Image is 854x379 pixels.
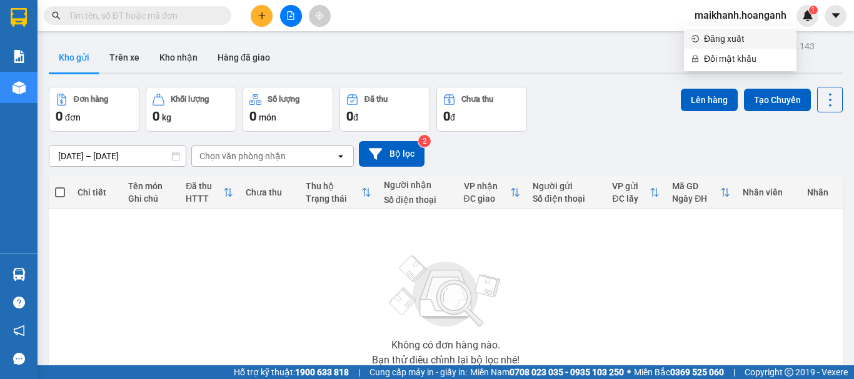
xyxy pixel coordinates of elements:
th: Toggle SortBy [666,176,736,209]
button: caret-down [825,5,846,27]
strong: 0708 023 035 - 0935 103 250 [510,367,624,377]
div: VP gửi [612,181,650,191]
div: Đã thu [364,95,388,104]
span: 0 [443,109,450,124]
input: Select a date range. [49,146,186,166]
div: Người gửi [533,181,600,191]
span: | [733,365,735,379]
div: Đơn hàng [74,95,108,104]
span: 1 [811,6,815,14]
div: Thu hộ [306,181,361,191]
div: Nhân viên [743,187,795,197]
img: solution-icon [13,50,26,63]
button: Trên xe [99,42,149,72]
div: HTTT [186,194,223,204]
span: plus [258,11,266,20]
span: 0 [56,109,63,124]
button: Hàng đã giao [208,42,280,72]
img: svg+xml;base64,PHN2ZyBjbGFzcz0ibGlzdC1wbHVnX19zdmciIHhtbG5zPSJodHRwOi8vd3d3LnczLm9yZy8yMDAwL3N2Zy... [383,248,508,335]
button: Khối lượng0kg [146,87,236,132]
button: Tạo Chuyến [744,89,811,111]
span: Hỗ trợ kỹ thuật: [234,365,349,379]
span: 0 [249,109,256,124]
th: Toggle SortBy [299,176,378,209]
span: lock [691,55,699,62]
span: maikhanh.hoanganh [685,7,796,23]
span: notification [13,325,25,337]
span: 0 [153,109,159,124]
th: Toggle SortBy [606,176,666,209]
div: Chưa thu [461,95,493,104]
sup: 1 [809,6,818,14]
span: login [691,35,699,42]
input: Tìm tên, số ĐT hoặc mã đơn [69,9,216,22]
div: Số điện thoại [384,195,451,205]
div: Không có đơn hàng nào. [391,340,500,350]
span: question-circle [13,297,25,308]
img: logo-vxr [11,8,27,27]
span: đ [450,112,455,122]
div: Ngày ĐH [672,194,720,204]
span: search [52,11,61,20]
span: Đổi mật khẩu [704,52,789,66]
div: ĐC lấy [612,194,650,204]
button: Kho gửi [49,42,99,72]
div: Đã thu [186,181,223,191]
button: Kho nhận [149,42,208,72]
div: Người nhận [384,180,451,190]
div: Số điện thoại [533,194,600,204]
span: đ [353,112,358,122]
span: caret-down [830,10,841,21]
strong: 0369 525 060 [670,367,724,377]
img: warehouse-icon [13,268,26,281]
span: file-add [286,11,295,20]
span: ⚪️ [627,370,631,375]
span: kg [162,112,171,122]
span: Miền Bắc [634,365,724,379]
div: Tên món [128,181,173,191]
div: VP nhận [464,181,511,191]
sup: 2 [418,135,431,147]
span: món [259,112,276,122]
div: Nhãn [807,187,836,197]
span: message [13,353,25,365]
button: Số lượng0món [243,87,333,132]
div: Chi tiết [78,187,116,197]
div: Số lượng [268,95,299,104]
strong: 1900 633 818 [295,367,349,377]
img: icon-new-feature [802,10,813,21]
span: đơn [65,112,81,122]
button: aim [309,5,331,27]
div: Trạng thái [306,194,361,204]
div: Khối lượng [171,95,209,104]
span: Miền Nam [470,365,624,379]
th: Toggle SortBy [179,176,239,209]
div: ĐC giao [464,194,511,204]
svg: open [336,151,346,161]
div: Mã GD [672,181,720,191]
div: Bạn thử điều chỉnh lại bộ lọc nhé! [372,355,520,365]
span: Cung cấp máy in - giấy in: [369,365,467,379]
span: copyright [785,368,793,377]
span: aim [315,11,324,20]
button: Chưa thu0đ [436,87,527,132]
span: 0 [346,109,353,124]
button: Đơn hàng0đơn [49,87,139,132]
div: Ghi chú [128,194,173,204]
button: plus [251,5,273,27]
button: file-add [280,5,302,27]
button: Bộ lọc [359,141,424,167]
th: Toggle SortBy [458,176,527,209]
div: Chọn văn phòng nhận [199,150,286,162]
span: Đăng xuất [704,32,789,46]
span: | [358,365,360,379]
button: Lên hàng [681,89,738,111]
img: warehouse-icon [13,81,26,94]
div: Chưa thu [246,187,293,197]
button: Đã thu0đ [339,87,430,132]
